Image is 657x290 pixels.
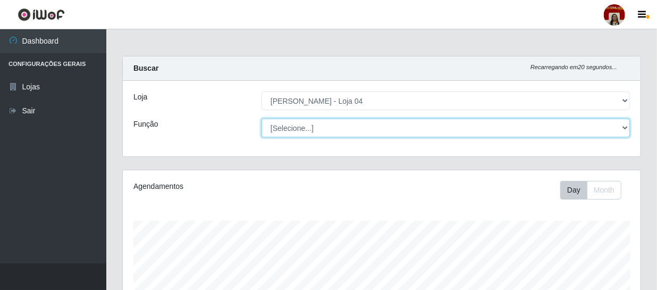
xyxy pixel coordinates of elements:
div: Agendamentos [133,181,331,192]
i: Recarregando em 20 segundos... [530,64,617,70]
label: Função [133,119,158,130]
img: CoreUI Logo [18,8,65,21]
label: Loja [133,92,147,103]
div: Toolbar with button groups [560,181,630,200]
div: First group [560,181,621,200]
strong: Buscar [133,64,158,72]
button: Month [587,181,621,200]
button: Day [560,181,587,200]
